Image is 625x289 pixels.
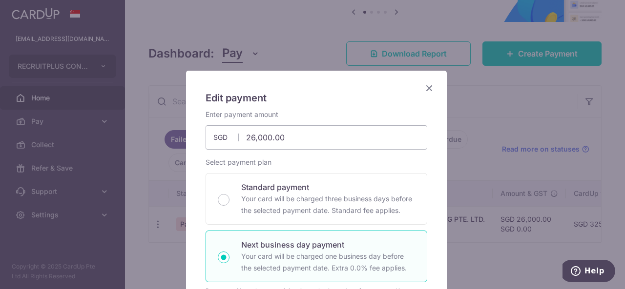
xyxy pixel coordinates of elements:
[241,181,415,193] p: Standard payment
[206,157,271,167] label: Select payment plan
[562,260,615,284] iframe: Opens a widget where you can find more information
[241,193,415,216] p: Your card will be charged three business days before the selected payment date. Standard fee appl...
[206,110,278,119] label: Enter payment amount
[206,125,427,150] input: 0.00
[241,239,415,250] p: Next business day payment
[206,90,427,106] h5: Edit payment
[213,133,239,142] span: SGD
[423,82,435,94] button: Close
[241,250,415,274] p: Your card will be charged one business day before the selected payment date. Extra 0.0% fee applies.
